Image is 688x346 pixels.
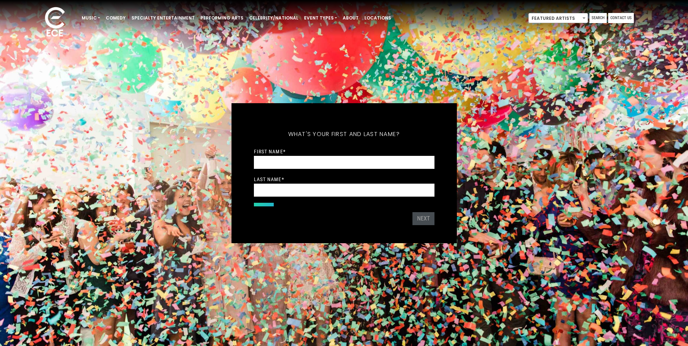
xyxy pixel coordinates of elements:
[254,121,434,147] h5: What's your first and last name?
[246,12,301,24] a: Celebrity/National
[340,12,362,24] a: About
[589,13,607,23] a: Search
[529,13,588,23] span: Featured Artists
[103,12,129,24] a: Comedy
[79,12,103,24] a: Music
[608,13,634,23] a: Contact Us
[37,5,73,40] img: ece_new_logo_whitev2-1.png
[254,148,286,155] label: First Name
[129,12,198,24] a: Specialty Entertainment
[528,13,588,23] span: Featured Artists
[362,12,394,24] a: Locations
[254,176,284,183] label: Last Name
[301,12,340,24] a: Event Types
[198,12,246,24] a: Performing Arts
